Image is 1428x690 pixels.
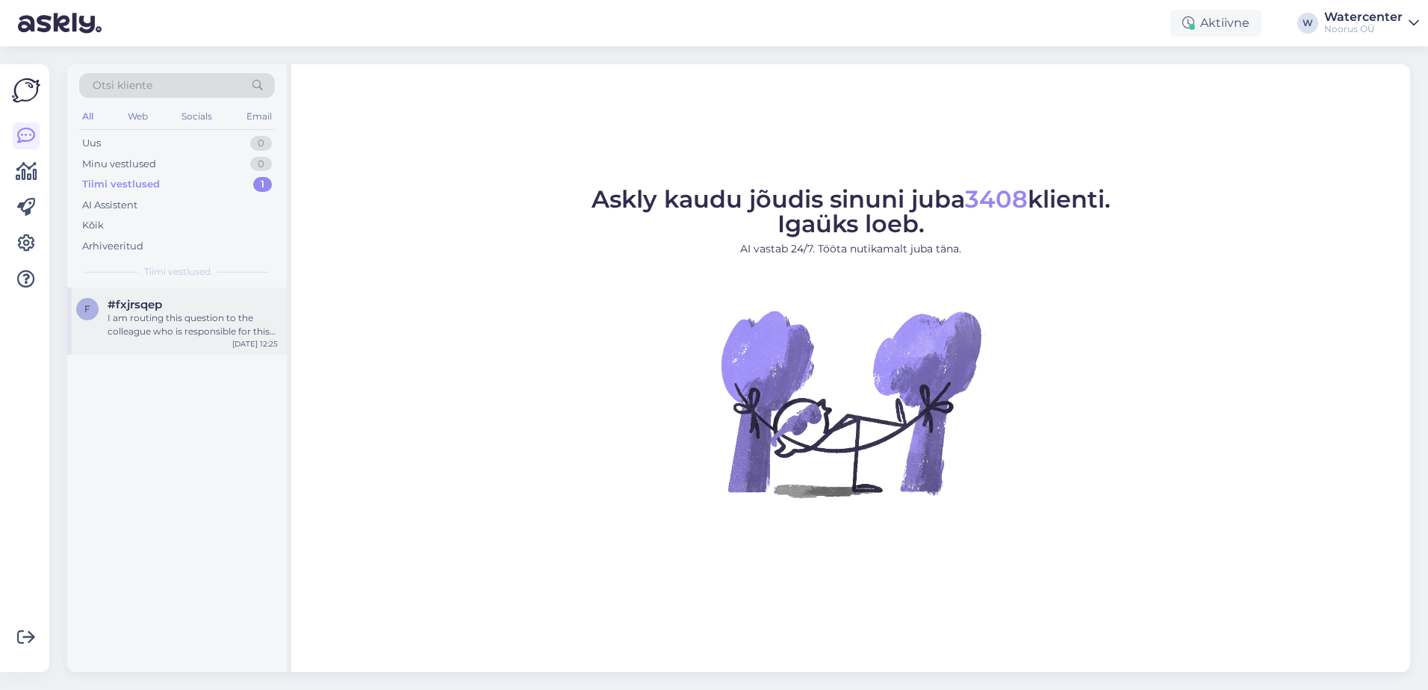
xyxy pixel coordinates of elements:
[250,157,272,172] div: 0
[1324,11,1403,23] div: Watercenter
[82,136,101,151] div: Uus
[1297,13,1318,34] div: W
[253,177,272,192] div: 1
[1324,23,1403,35] div: Noorus OÜ
[108,298,162,311] span: #fxjrsqep
[82,239,143,254] div: Arhiveeritud
[232,338,278,349] div: [DATE] 12:25
[250,136,272,151] div: 0
[1170,10,1261,37] div: Aktiivne
[82,218,104,233] div: Kõik
[965,184,1028,214] span: 3408
[178,107,215,126] div: Socials
[93,78,152,93] span: Otsi kliente
[108,311,278,338] div: I am routing this question to the colleague who is responsible for this topic. The reply might ta...
[82,198,137,213] div: AI Assistent
[243,107,275,126] div: Email
[82,157,156,172] div: Minu vestlused
[125,107,151,126] div: Web
[592,184,1111,238] span: Askly kaudu jõudis sinuni juba klienti. Igaüks loeb.
[592,241,1111,257] p: AI vastab 24/7. Tööta nutikamalt juba täna.
[79,107,96,126] div: All
[144,265,211,279] span: Tiimi vestlused
[84,303,90,314] span: f
[1324,11,1419,35] a: WatercenterNoorus OÜ
[82,177,160,192] div: Tiimi vestlused
[716,269,985,538] img: No Chat active
[12,76,40,105] img: Askly Logo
